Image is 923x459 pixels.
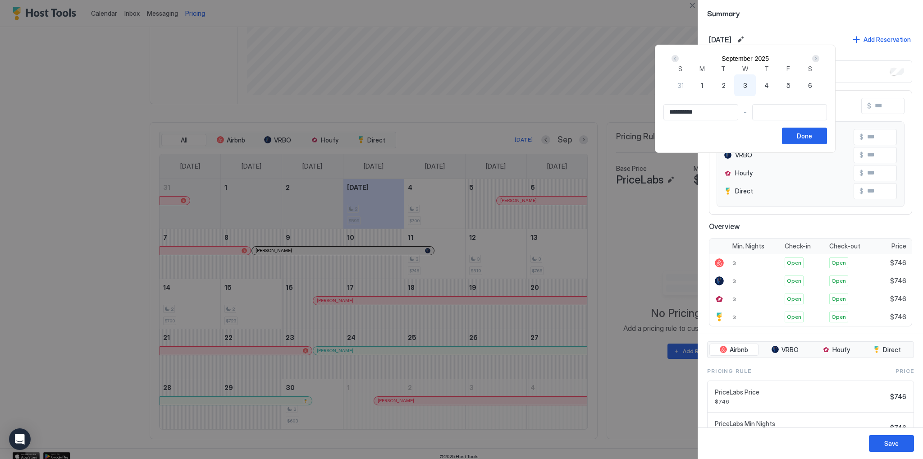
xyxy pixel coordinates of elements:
span: 31 [677,81,684,90]
button: September [722,55,752,62]
button: Done [782,128,827,144]
button: 4 [756,74,777,96]
button: 2025 [755,55,769,62]
span: 4 [764,81,769,90]
div: Done [797,131,812,141]
button: 6 [799,74,821,96]
button: Next [810,53,821,64]
span: 2 [722,81,726,90]
button: 5 [777,74,799,96]
span: - [744,108,747,116]
button: 3 [734,74,756,96]
span: F [786,64,790,73]
span: W [742,64,748,73]
span: T [764,64,769,73]
button: Prev [670,53,681,64]
button: 31 [670,74,691,96]
button: 1 [691,74,713,96]
span: T [721,64,726,73]
button: 7 [821,74,842,96]
span: S [808,64,812,73]
button: 2 [713,74,735,96]
span: S [678,64,682,73]
span: 3 [743,81,747,90]
span: 5 [786,81,790,90]
span: M [699,64,705,73]
span: 6 [808,81,812,90]
input: Input Field [664,105,738,120]
span: 1 [701,81,703,90]
input: Input Field [753,105,827,120]
div: Open Intercom Messenger [9,428,31,450]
